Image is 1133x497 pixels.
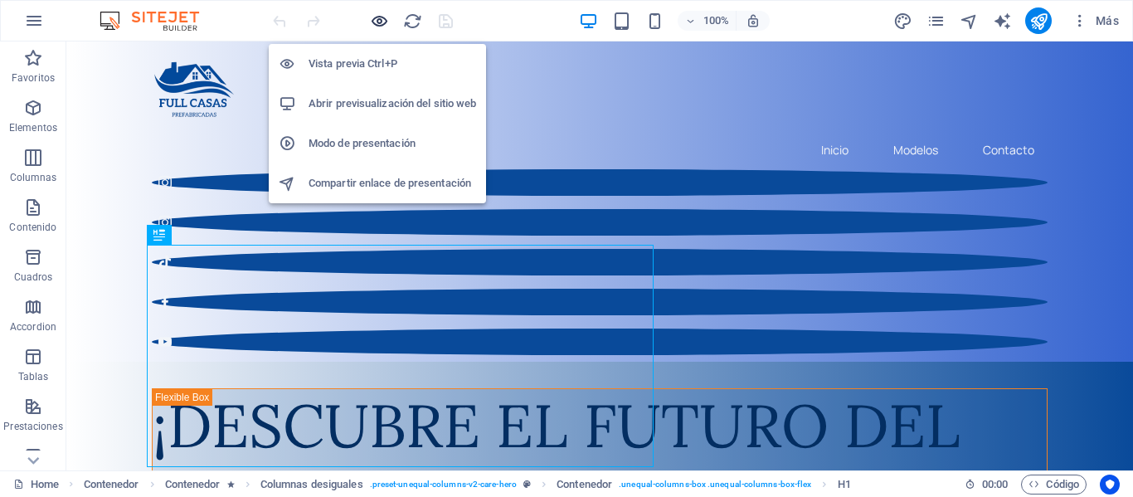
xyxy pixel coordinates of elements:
[309,94,476,114] h6: Abrir previsualización del sitio web
[84,475,139,495] span: Haz clic para seleccionar y doble clic para editar
[703,11,729,31] h6: 100%
[370,475,517,495] span: . preset-unequal-columns-v2-care-hero
[926,11,946,31] button: pages
[746,13,761,28] i: Al redimensionar, ajustar el nivel de zoom automáticamente para ajustarse al dispositivo elegido.
[1100,475,1120,495] button: Usercentrics
[960,12,979,31] i: Navegador
[12,71,55,85] p: Favoritos
[84,475,851,495] nav: breadcrumb
[14,270,53,284] p: Cuadros
[309,173,476,193] h6: Compartir enlace de presentación
[260,475,363,495] span: Haz clic para seleccionar y doble clic para editar
[994,478,996,490] span: :
[619,475,811,495] span: . unequal-columns-box .unequal-columns-box-flex
[9,121,57,134] p: Elementos
[993,12,1012,31] i: AI Writer
[10,171,57,184] p: Columnas
[1072,12,1119,29] span: Más
[892,11,912,31] button: design
[1065,7,1126,34] button: Más
[402,11,422,31] button: reload
[965,475,1009,495] h6: Tiempo de la sesión
[10,320,56,334] p: Accordion
[678,11,737,31] button: 100%
[893,12,912,31] i: Diseño (Ctrl+Alt+Y)
[18,370,49,383] p: Tablas
[926,12,946,31] i: Páginas (Ctrl+Alt+S)
[557,475,612,495] span: Haz clic para seleccionar y doble clic para editar
[9,221,56,234] p: Contenido
[959,11,979,31] button: navigator
[95,11,220,31] img: Editor Logo
[403,12,422,31] i: Volver a cargar página
[3,420,62,433] p: Prestaciones
[309,54,476,74] h6: Vista previa Ctrl+P
[838,475,851,495] span: Haz clic para seleccionar y doble clic para editar
[227,480,235,489] i: El elemento contiene una animación
[13,475,59,495] a: Haz clic para cancelar la selección y doble clic para abrir páginas
[982,475,1008,495] span: 00 00
[1021,475,1087,495] button: Código
[992,11,1012,31] button: text_generator
[309,134,476,153] h6: Modo de presentación
[1029,12,1048,31] i: Publicar
[523,480,531,489] i: Este elemento es un preajuste personalizable
[1025,7,1052,34] button: publish
[1028,475,1079,495] span: Código
[165,475,221,495] span: Haz clic para seleccionar y doble clic para editar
